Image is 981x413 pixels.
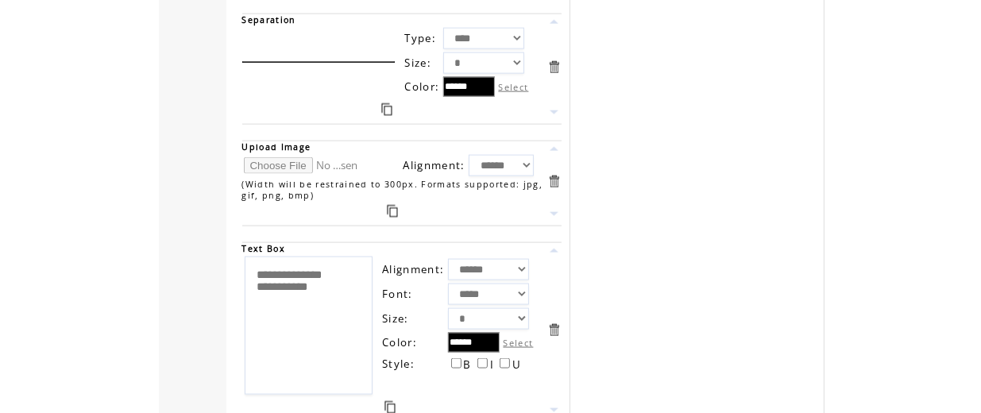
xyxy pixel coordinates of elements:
span: Separation [242,14,296,25]
span: Style: [382,357,415,371]
span: Color: [382,335,417,349]
span: Font: [382,287,413,301]
span: (Width will be restrained to 300px. Formats supported: jpg, gif, png, bmp) [242,179,543,201]
a: Move this item up [547,14,562,29]
label: Select [499,81,529,93]
span: U [512,357,521,372]
a: Duplicate this item [381,103,392,116]
span: Size: [405,56,432,70]
a: Delete this item [547,322,562,338]
span: Text Box [242,243,286,254]
a: Delete this item [547,60,562,75]
span: Type: [405,31,437,45]
span: Alignment: [404,158,465,172]
span: Upload Image [242,141,311,152]
a: Move this item up [547,243,562,258]
span: I [490,357,494,372]
a: Duplicate this item [387,205,398,218]
a: Move this item down [547,105,562,120]
span: B [464,357,472,372]
span: Size: [382,311,409,326]
a: Move this item down [547,206,562,222]
span: Color: [405,79,440,94]
a: Delete this item [547,174,562,189]
span: Alignment: [382,262,444,276]
a: Move this item up [547,141,562,156]
label: Select [504,337,534,349]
